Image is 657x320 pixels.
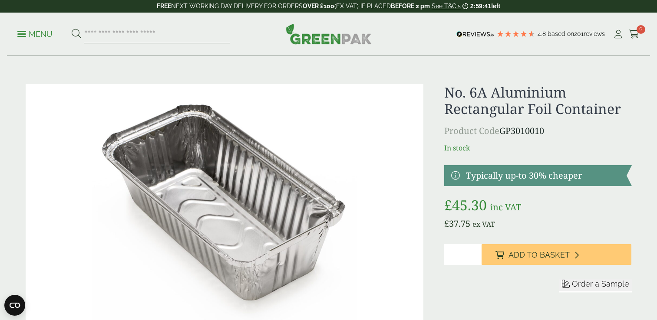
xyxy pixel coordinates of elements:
[444,125,499,137] span: Product Code
[4,295,25,316] button: Open CMP widget
[584,30,605,37] span: reviews
[574,30,584,37] span: 201
[472,219,495,229] span: ex VAT
[496,30,535,38] div: 4.79 Stars
[444,143,631,153] p: In stock
[508,250,570,260] span: Add to Basket
[444,196,487,214] bdi: 45.30
[444,124,631,137] p: GP3010010
[17,29,53,39] p: Menu
[391,3,430,10] strong: BEFORE 2 pm
[629,30,640,39] i: Cart
[286,23,372,44] img: GreenPak Supplies
[17,29,53,38] a: Menu
[444,84,631,118] h1: No. 6A Aluminium Rectangular Foil Container
[629,28,640,41] a: 0
[637,25,645,34] span: 0
[444,196,452,214] span: £
[482,244,631,265] button: Add to Basket
[444,218,449,229] span: £
[538,30,548,37] span: 4.8
[470,3,491,10] span: 2:59:41
[157,3,171,10] strong: FREE
[491,3,500,10] span: left
[548,30,574,37] span: Based on
[456,31,494,37] img: REVIEWS.io
[303,3,334,10] strong: OVER £100
[559,279,632,292] button: Order a Sample
[490,201,521,213] span: inc VAT
[613,30,624,39] i: My Account
[444,218,470,229] bdi: 37.75
[432,3,461,10] a: See T&C's
[572,279,629,288] span: Order a Sample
